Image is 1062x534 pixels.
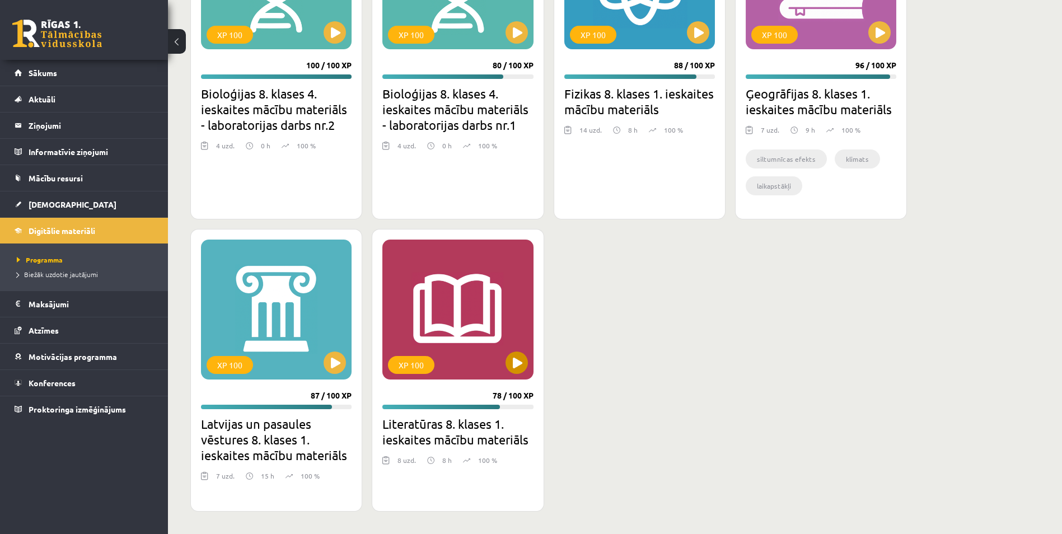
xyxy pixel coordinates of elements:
[261,140,270,151] p: 0 h
[15,344,154,369] a: Motivācijas programma
[17,269,157,279] a: Biežāk uzdotie jautājumi
[397,455,416,472] div: 8 uzd.
[216,471,235,488] div: 7 uzd.
[15,139,154,165] a: Informatīvie ziņojumi
[835,149,880,168] li: klimats
[29,68,57,78] span: Sākums
[564,86,715,117] h2: Fizikas 8. klases 1. ieskaites mācību materiāls
[746,149,827,168] li: siltumnīcas efekts
[761,125,779,142] div: 7 uzd.
[15,165,154,191] a: Mācību resursi
[201,86,352,133] h2: Bioloģijas 8. klases 4. ieskaites mācību materiāls - laboratorijas darbs nr.2
[29,325,59,335] span: Atzīmes
[29,139,154,165] legend: Informatīvie ziņojumi
[628,125,638,135] p: 8 h
[15,291,154,317] a: Maksājumi
[297,140,316,151] p: 100 %
[397,140,416,157] div: 4 uzd.
[12,20,102,48] a: Rīgas 1. Tālmācības vidusskola
[29,226,95,236] span: Digitālie materiāli
[17,270,98,279] span: Biežāk uzdotie jautājumi
[17,255,157,265] a: Programma
[15,218,154,243] a: Digitālie materiāli
[29,378,76,388] span: Konferences
[570,26,616,44] div: XP 100
[17,255,63,264] span: Programma
[442,140,452,151] p: 0 h
[29,291,154,317] legend: Maksājumi
[664,125,683,135] p: 100 %
[15,370,154,396] a: Konferences
[579,125,602,142] div: 14 uzd.
[746,86,896,117] h2: Ģeogrāfijas 8. klases 1. ieskaites mācību materiāls
[746,176,802,195] li: laikapstākļi
[382,416,533,447] h2: Literatūras 8. klases 1. ieskaites mācību materiāls
[207,26,253,44] div: XP 100
[216,140,235,157] div: 4 uzd.
[15,191,154,217] a: [DEMOGRAPHIC_DATA]
[15,86,154,112] a: Aktuāli
[478,140,497,151] p: 100 %
[201,416,352,463] h2: Latvijas un pasaules vēstures 8. klases 1. ieskaites mācību materiāls
[301,471,320,481] p: 100 %
[29,173,83,183] span: Mācību resursi
[388,356,434,374] div: XP 100
[751,26,798,44] div: XP 100
[29,352,117,362] span: Motivācijas programma
[15,60,154,86] a: Sākums
[15,317,154,343] a: Atzīmes
[442,455,452,465] p: 8 h
[29,113,154,138] legend: Ziņojumi
[841,125,860,135] p: 100 %
[29,404,126,414] span: Proktoringa izmēģinājums
[29,94,55,104] span: Aktuāli
[15,396,154,422] a: Proktoringa izmēģinājums
[382,86,533,133] h2: Bioloģijas 8. klases 4. ieskaites mācību materiāls - laboratorijas darbs nr.1
[207,356,253,374] div: XP 100
[388,26,434,44] div: XP 100
[15,113,154,138] a: Ziņojumi
[29,199,116,209] span: [DEMOGRAPHIC_DATA]
[261,471,274,481] p: 15 h
[478,455,497,465] p: 100 %
[806,125,815,135] p: 9 h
